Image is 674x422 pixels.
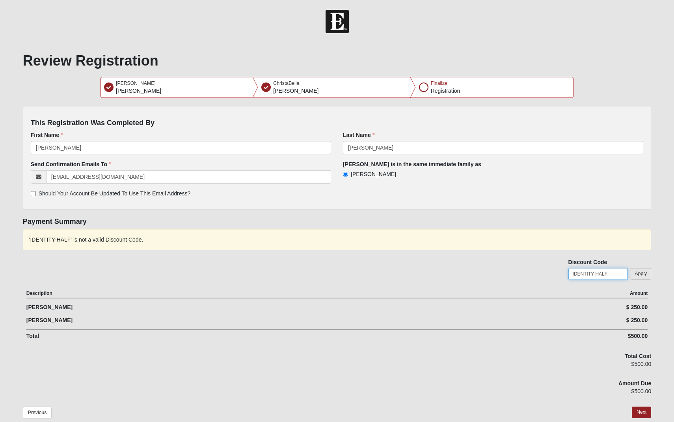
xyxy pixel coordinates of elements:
[26,303,492,311] div: [PERSON_NAME]
[273,81,299,86] span: ChristaBella
[23,407,52,419] button: Previous
[326,10,349,33] img: Church of Eleven22 Logo
[31,160,111,168] label: Send Confirmation Emails To
[23,52,652,69] h1: Review Registration
[492,303,648,311] div: $ 250.00
[26,316,492,324] div: [PERSON_NAME]
[492,332,648,340] div: $500.00
[273,87,318,95] p: [PERSON_NAME]
[351,171,396,177] span: [PERSON_NAME]
[431,81,447,86] span: Finalize
[31,131,63,139] label: First Name
[26,291,52,296] strong: Description
[625,352,651,360] label: Total Cost
[343,172,348,177] input: [PERSON_NAME]
[26,332,492,340] div: Total
[568,258,607,266] label: Discount Code
[450,360,651,373] div: $500.00
[343,160,481,168] label: [PERSON_NAME] is in the same immediate family as
[116,87,161,95] p: [PERSON_NAME]
[632,407,651,418] button: Next
[31,119,644,128] h4: This Registration Was Completed By
[618,379,651,387] label: Amount Due
[31,191,36,196] input: Should Your Account Be Updated To Use This Email Address?
[492,316,648,324] div: $ 250.00
[450,387,651,401] div: $500.00
[631,268,652,279] button: Apply
[630,291,648,296] strong: Amount
[23,229,652,250] div: 'IDENTITY-HALF' is not a valid Discount Code.
[343,131,375,139] label: Last Name
[23,218,652,226] h4: Payment Summary
[116,81,156,86] span: [PERSON_NAME]
[39,190,191,197] span: Should Your Account Be Updated To Use This Email Address?
[431,87,460,95] p: Registration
